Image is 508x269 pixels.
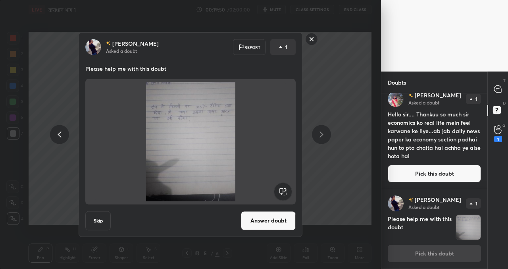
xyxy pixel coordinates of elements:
[408,99,439,106] p: Asked a doubt
[381,72,412,93] p: Doubts
[85,39,101,55] img: 3
[285,43,287,51] p: 1
[475,201,477,206] p: 1
[503,100,506,106] p: D
[85,64,296,72] p: Please help me with this doubt
[112,40,159,46] p: [PERSON_NAME]
[415,92,461,99] p: [PERSON_NAME]
[381,93,487,269] div: grid
[85,211,111,230] button: Skip
[408,198,413,202] img: no-rating-badge.077c3623.svg
[106,41,111,46] img: no-rating-badge.077c3623.svg
[494,136,502,142] div: 1
[475,97,477,101] p: 1
[408,93,413,98] img: no-rating-badge.077c3623.svg
[233,39,266,55] div: Report
[95,82,286,201] img: 1759225238UB6W15.JPEG
[388,215,452,240] h4: Please help me with this doubt
[388,195,404,211] img: 3
[241,211,296,230] button: Answer doubt
[408,204,439,210] p: Asked a doubt
[456,215,481,240] img: 1759225238UB6W15.JPEG
[388,165,481,182] button: Pick this doubt
[388,110,481,160] h4: Hello sir.... Thankuu so much sir economics ko real life mein feel karwane ke liye...ab jab daily...
[388,91,404,107] img: 558f5c73ba3c4837ad95ede1427afbc3.jpg
[503,78,506,84] p: T
[106,47,137,54] p: Asked a doubt
[502,122,506,128] p: G
[415,197,461,203] p: [PERSON_NAME]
